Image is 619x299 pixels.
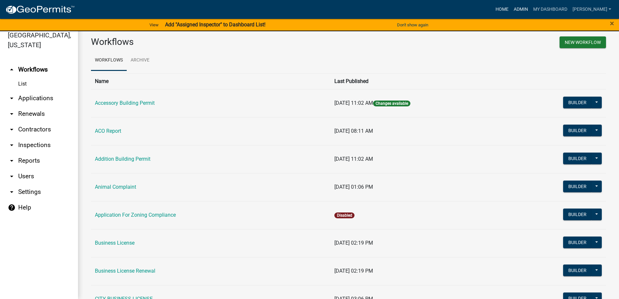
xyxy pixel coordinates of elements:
[334,156,373,162] span: [DATE] 11:02 AM
[147,20,161,30] a: View
[334,240,373,246] span: [DATE] 02:19 PM
[334,100,373,106] span: [DATE] 11:02 AM
[91,73,330,89] th: Name
[334,184,373,190] span: [DATE] 01:06 PM
[493,3,511,16] a: Home
[165,21,265,28] strong: Add "Assigned Inspector" to Dashboard List!
[8,94,16,102] i: arrow_drop_down
[563,125,592,136] button: Builder
[563,97,592,108] button: Builder
[8,126,16,133] i: arrow_drop_down
[563,265,592,276] button: Builder
[373,101,410,106] span: Changes available
[394,20,431,30] button: Don't show again
[95,156,150,162] a: Addition Building Permit
[8,188,16,196] i: arrow_drop_down
[560,36,606,48] button: New Workflow
[334,128,373,134] span: [DATE] 08:11 AM
[531,3,570,16] a: My Dashboard
[95,184,136,190] a: Animal Complaint
[8,141,16,149] i: arrow_drop_down
[511,3,531,16] a: Admin
[563,181,592,192] button: Builder
[570,3,614,16] a: [PERSON_NAME]
[610,19,614,28] span: ×
[334,268,373,274] span: [DATE] 02:19 PM
[95,212,176,218] a: Application For Zoning Compliance
[8,110,16,118] i: arrow_drop_down
[127,50,153,71] a: Archive
[95,128,121,134] a: ACO Report
[610,20,614,27] button: Close
[563,153,592,164] button: Builder
[334,212,354,218] span: Disabled
[8,204,16,211] i: help
[91,50,127,71] a: Workflows
[330,73,507,89] th: Last Published
[563,209,592,220] button: Builder
[95,268,155,274] a: Business License Renewal
[563,237,592,248] button: Builder
[95,240,135,246] a: Business License
[91,36,344,48] h3: Workflows
[95,100,155,106] a: Accessory Building Permit
[8,157,16,165] i: arrow_drop_down
[8,66,16,74] i: arrow_drop_up
[8,172,16,180] i: arrow_drop_down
